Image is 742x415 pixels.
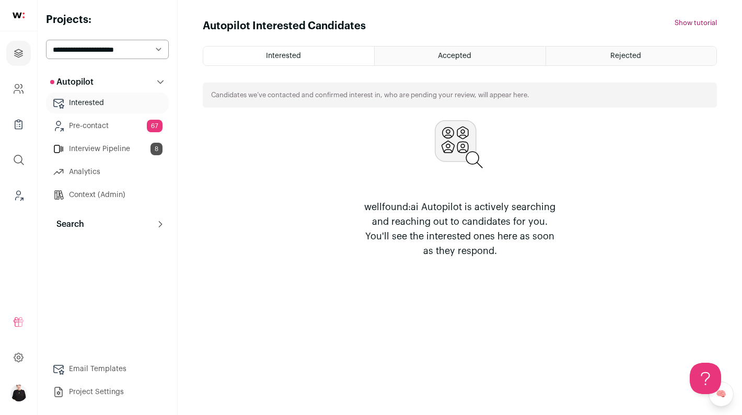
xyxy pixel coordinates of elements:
span: 8 [150,143,163,155]
a: Projects [6,41,31,66]
a: Email Templates [46,359,169,379]
a: Interview Pipeline8 [46,139,169,159]
a: Context (Admin) [46,185,169,205]
span: Interested [266,52,301,60]
img: 9240684-medium_jpg [10,385,27,401]
span: Accepted [438,52,471,60]
img: wellfound-shorthand-0d5821cbd27db2630d0214b213865d53afaa358527fdda9d0ea32b1df1b89c2c.svg [13,13,25,18]
a: Accepted [375,47,545,65]
p: Candidates we’ve contacted and confirmed interest in, who are pending your review, will appear here. [211,91,529,99]
h1: Autopilot Interested Candidates [203,19,366,33]
iframe: Help Scout Beacon - Open [690,363,721,394]
a: Company and ATS Settings [6,76,31,101]
button: Show tutorial [675,19,717,27]
a: Project Settings [46,382,169,402]
h2: Projects: [46,13,169,27]
a: 🧠 [709,382,734,407]
a: Company Lists [6,112,31,137]
p: Autopilot [50,76,94,88]
a: Pre-contact67 [46,116,169,136]
button: Open dropdown [10,385,27,401]
a: Rejected [546,47,716,65]
button: Autopilot [46,72,169,93]
a: Leads (Backoffice) [6,183,31,208]
p: wellfound:ai Autopilot is actively searching and reaching out to candidates for you. You'll see t... [360,200,560,258]
span: 67 [147,120,163,132]
button: Search [46,214,169,235]
a: Analytics [46,162,169,182]
p: Search [50,218,84,230]
span: Rejected [610,52,641,60]
a: Interested [46,93,169,113]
